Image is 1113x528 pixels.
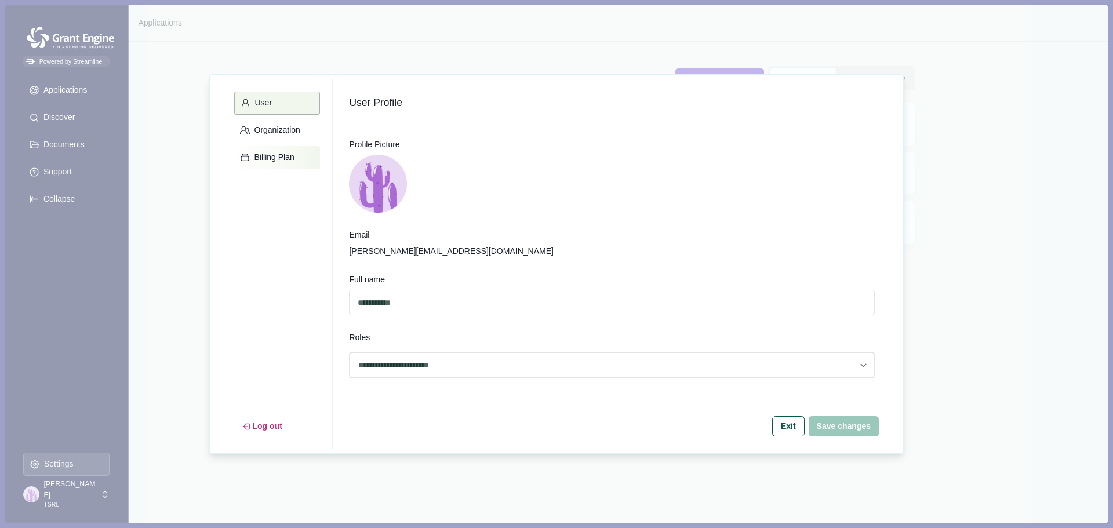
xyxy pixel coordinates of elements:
[349,155,407,213] img: profile picture
[349,96,875,110] span: User Profile
[349,229,875,241] div: Email
[349,332,875,344] div: Roles
[234,92,320,115] button: User
[772,416,805,436] button: Exit
[349,139,875,151] div: Profile Picture
[250,125,300,135] p: Organization
[809,416,879,436] button: Save changes
[349,274,875,286] div: Full name
[250,152,294,162] p: Billing Plan
[234,416,290,436] button: Log out
[234,119,320,142] button: Organization
[349,245,875,257] span: [PERSON_NAME][EMAIL_ADDRESS][DOMAIN_NAME]
[234,146,320,169] button: Billing Plan
[251,98,272,108] p: User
